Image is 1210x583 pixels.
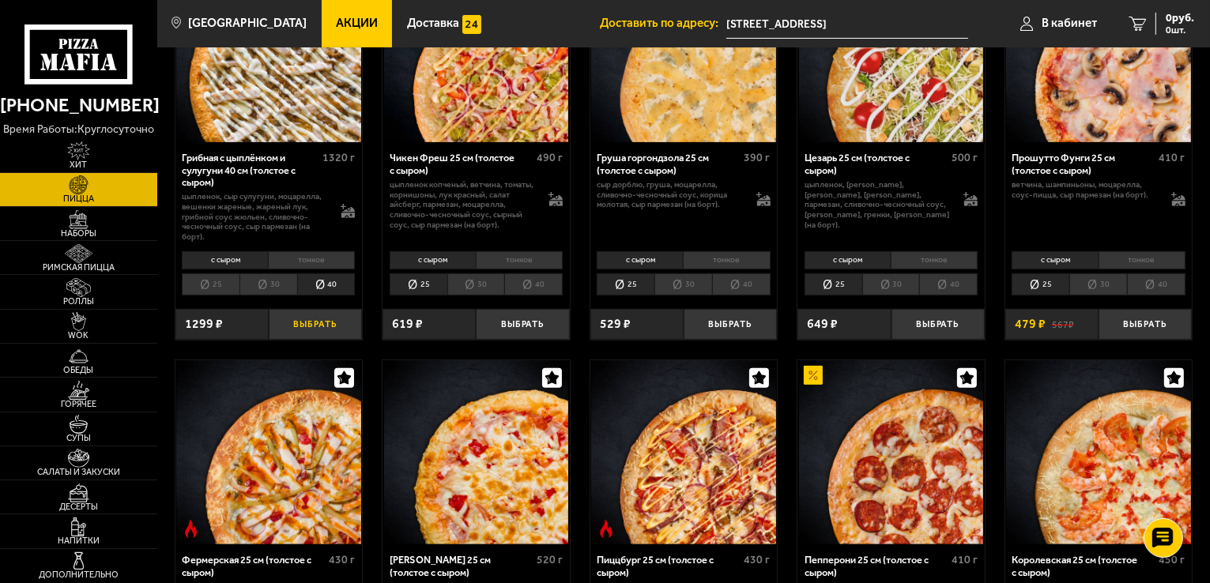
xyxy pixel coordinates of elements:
input: Ваш адрес доставки [726,9,968,39]
span: 390 г [744,151,771,164]
div: Чикен Фреш 25 см (толстое с сыром) [390,152,533,176]
li: с сыром [1012,251,1098,269]
div: Фермерская 25 см (толстое с сыром) [182,554,325,578]
img: Пиццбург 25 см (толстое с сыром) [591,360,776,545]
li: тонкое [476,251,563,269]
span: Россия, Санкт-Петербург, Шлиссельбургский проспект, 18к1 [726,9,968,39]
span: 430 г [329,553,355,566]
li: с сыром [182,251,268,269]
button: Выбрать [1099,309,1192,340]
span: 410 г [952,553,978,566]
span: Доставка [407,17,459,29]
li: тонкое [1099,251,1185,269]
span: В кабинет [1042,17,1097,29]
div: [PERSON_NAME] 25 см (толстое с сыром) [390,554,533,578]
li: 40 [1127,273,1185,295]
s: 567 ₽ [1052,318,1074,330]
span: 619 ₽ [392,318,423,330]
button: Выбрать [684,309,777,340]
li: тонкое [268,251,355,269]
p: сыр дорблю, груша, моцарелла, сливочно-чесночный соус, корица молотая, сыр пармезан (на борт). [597,180,743,210]
span: 1299 ₽ [185,318,223,330]
img: Острое блюдо [597,520,616,539]
div: Королевская 25 см (толстое с сыром) [1012,554,1155,578]
li: 30 [239,273,297,295]
p: цыпленок копченый, ветчина, томаты, корнишоны, лук красный, салат айсберг, пармезан, моцарелла, с... [390,180,536,231]
p: ветчина, шампиньоны, моцарелла, соус-пицца, сыр пармезан (на борт). [1012,180,1158,201]
span: 430 г [744,553,771,566]
span: 0 руб. [1166,13,1194,24]
span: Доставить по адресу: [600,17,726,29]
div: Пепперони 25 см (толстое с сыром) [805,554,948,578]
div: Прошутто Фунги 25 см (толстое с сыром) [1012,152,1155,176]
button: Выбрать [269,309,362,340]
li: 25 [390,273,447,295]
li: 25 [182,273,239,295]
li: 40 [712,273,771,295]
img: Прошутто Формаджио 25 см (толстое с сыром) [384,360,569,545]
div: Груша горгондзола 25 см (толстое с сыром) [597,152,740,176]
div: Пиццбург 25 см (толстое с сыром) [597,554,740,578]
a: Острое блюдоПиццбург 25 см (толстое с сыром) [590,360,778,545]
li: с сыром [597,251,683,269]
span: 0 шт. [1166,25,1194,35]
li: 40 [919,273,978,295]
li: 30 [862,273,920,295]
span: 1320 г [322,151,355,164]
li: тонкое [683,251,770,269]
span: 529 ₽ [600,318,631,330]
li: 40 [504,273,563,295]
img: Акционный [804,366,823,385]
div: Цезарь 25 см (толстое с сыром) [805,152,948,176]
img: Королевская 25 см (толстое с сыром) [1006,360,1191,545]
span: Акции [336,17,378,29]
div: Грибная с цыплёнком и сулугуни 40 см (толстое с сыром) [182,152,319,188]
li: 25 [597,273,654,295]
a: Прошутто Формаджио 25 см (толстое с сыром) [383,360,570,545]
span: [GEOGRAPHIC_DATA] [188,17,307,29]
a: АкционныйПепперони 25 см (толстое с сыром) [797,360,985,545]
li: с сыром [805,251,891,269]
li: с сыром [390,251,476,269]
li: 30 [1069,273,1127,295]
span: 520 г [537,553,563,566]
span: 649 ₽ [807,318,838,330]
button: Выбрать [891,309,985,340]
img: Пепперони 25 см (толстое с сыром) [799,360,984,545]
img: 15daf4d41897b9f0e9f617042186c801.svg [462,15,481,34]
li: 30 [447,273,505,295]
p: цыпленок, сыр сулугуни, моцарелла, вешенки жареные, жареный лук, грибной соус Жюльен, сливочно-че... [182,192,328,243]
li: 40 [297,273,356,295]
a: Острое блюдоФермерская 25 см (толстое с сыром) [175,360,363,545]
span: 490 г [537,151,563,164]
span: 479 ₽ [1015,318,1046,330]
span: 500 г [952,151,978,164]
img: Острое блюдо [182,520,201,539]
li: тонкое [891,251,978,269]
li: 25 [805,273,862,295]
img: Фермерская 25 см (толстое с сыром) [176,360,361,545]
span: 410 г [1159,151,1185,164]
a: Королевская 25 см (толстое с сыром) [1005,360,1193,545]
p: цыпленок, [PERSON_NAME], [PERSON_NAME], [PERSON_NAME], пармезан, сливочно-чесночный соус, [PERSON... [805,180,951,231]
li: 30 [654,273,712,295]
button: Выбрать [476,309,569,340]
li: 25 [1012,273,1069,295]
